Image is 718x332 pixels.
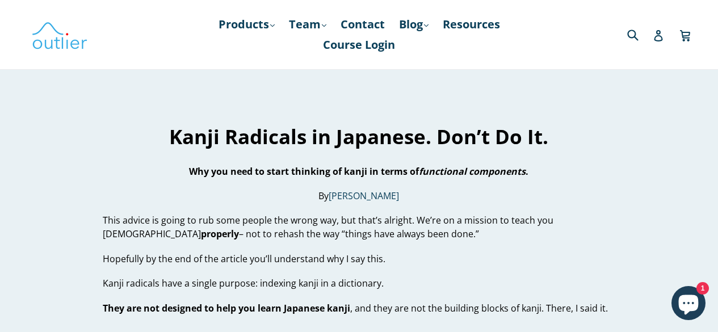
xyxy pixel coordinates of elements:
[213,14,280,35] a: Products
[103,301,615,315] p: , and they are not the building blocks of kanji. There, I said it.
[624,23,656,46] input: Search
[103,213,615,241] p: This advice is going to rub some people the wrong way, but that’s alright. We’re on a mission to ...
[317,35,401,55] a: Course Login
[103,252,615,266] p: Hopefully by the end of the article you’ll understand why I say this.
[668,286,709,323] inbox-online-store-chat: Shopify online store chat
[201,228,239,240] strong: properly
[437,14,506,35] a: Resources
[189,165,528,178] strong: Why you need to start thinking of kanji in terms of .
[103,302,350,314] strong: They are not designed to help you learn Japanese kanji
[103,276,615,290] p: Kanji radicals have a single purpose: indexing kanji in a dictionary.
[419,165,526,178] em: functional components
[283,14,332,35] a: Team
[329,190,399,203] a: [PERSON_NAME]
[335,14,391,35] a: Contact
[393,14,434,35] a: Blog
[169,123,548,150] strong: Kanji Radicals in Japanese. Don’t Do It.
[103,189,615,203] p: By
[31,18,88,51] img: Outlier Linguistics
